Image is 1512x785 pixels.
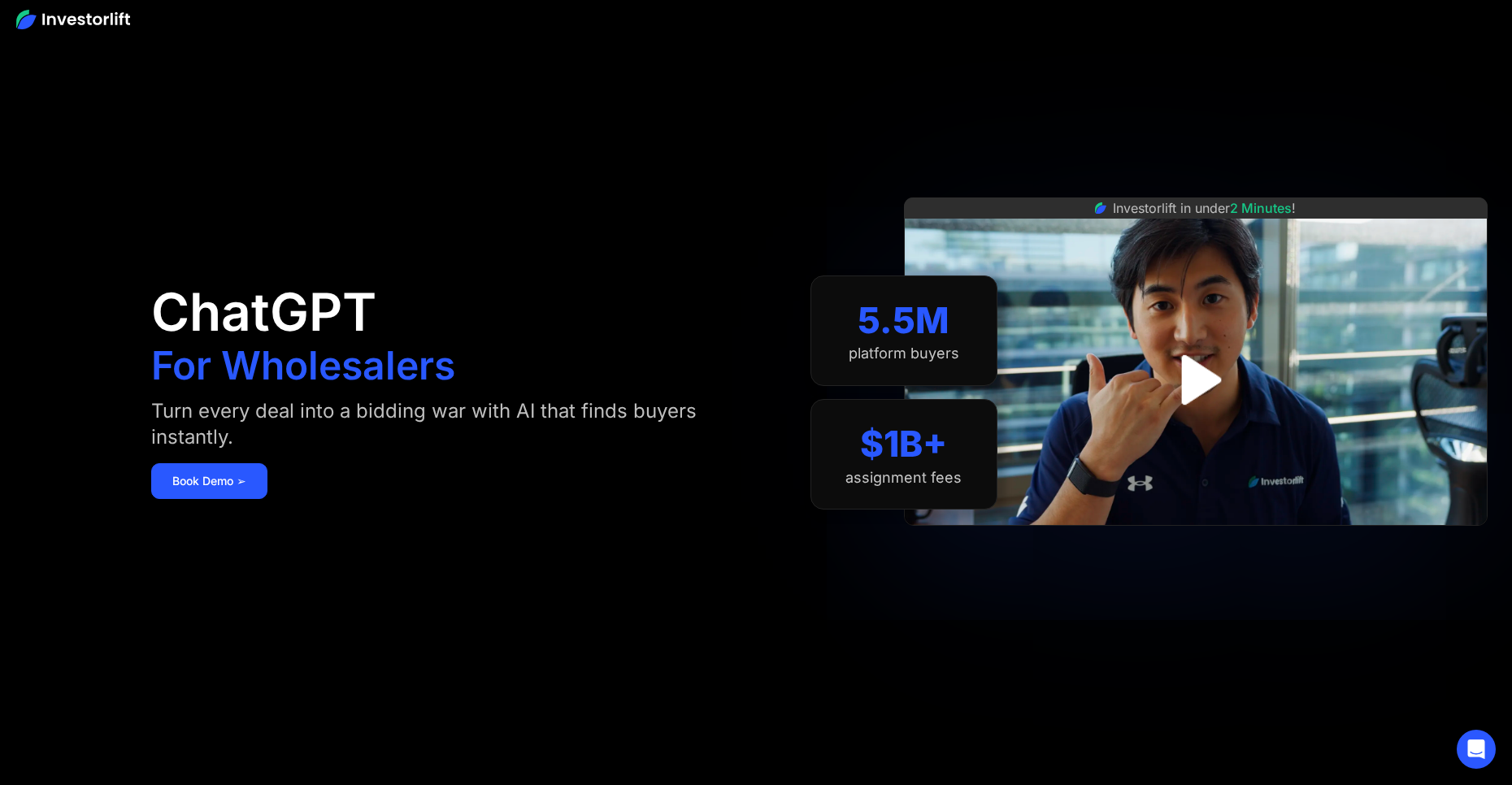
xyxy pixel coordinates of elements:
[858,299,949,342] div: 5.5M
[151,463,267,499] a: Book Demo ➢
[1113,198,1296,218] div: Investorlift in under !
[860,423,947,466] div: $1B+
[1230,200,1292,216] span: 2 Minutes
[1159,344,1232,416] a: open lightbox
[845,469,962,487] div: assignment fees
[151,398,721,450] div: Turn every deal into a bidding war with AI that finds buyers instantly.
[849,345,959,362] div: platform buyers
[1074,534,1318,553] iframe: Customer reviews powered by Trustpilot
[1457,730,1496,769] div: Open Intercom Messenger
[151,286,376,338] h1: ChatGPT
[151,346,455,385] h1: For Wholesalers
